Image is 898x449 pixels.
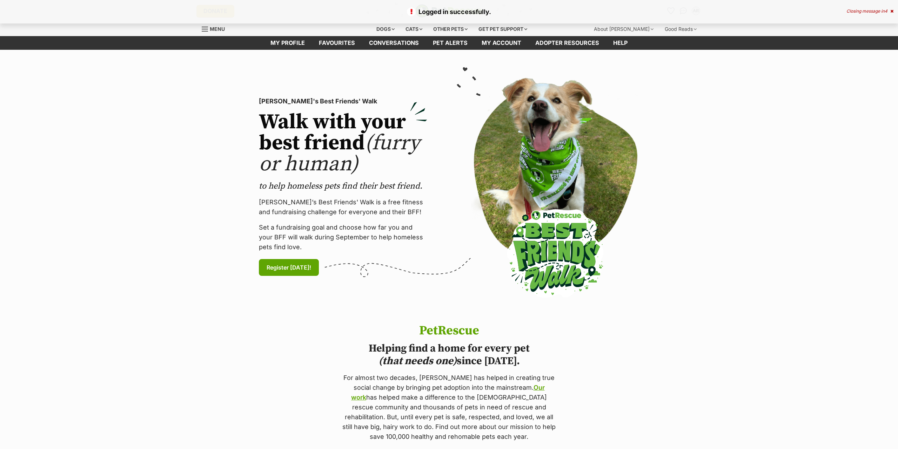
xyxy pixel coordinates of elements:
[378,354,457,368] i: (that needs one)
[259,130,420,177] span: (furry or human)
[341,342,557,367] h2: Helping find a home for every pet since [DATE].
[362,36,426,50] a: conversations
[210,26,225,32] span: Menu
[259,223,427,252] p: Set a fundraising goal and choose how far you and your BFF will walk during September to help hom...
[259,96,427,106] p: [PERSON_NAME]'s Best Friends' Walk
[341,324,557,338] h1: PetRescue
[660,22,702,36] div: Good Reads
[401,22,427,36] div: Cats
[528,36,606,50] a: Adopter resources
[589,22,658,36] div: About [PERSON_NAME]
[259,197,427,217] p: [PERSON_NAME]’s Best Friends' Walk is a free fitness and fundraising challenge for everyone and t...
[259,112,427,175] h2: Walk with your best friend
[371,22,400,36] div: Dogs
[259,181,427,192] p: to help homeless pets find their best friend.
[263,36,312,50] a: My profile
[474,22,532,36] div: Get pet support
[267,263,311,272] span: Register [DATE]!
[606,36,635,50] a: Help
[312,36,362,50] a: Favourites
[428,22,473,36] div: Other pets
[341,373,557,442] p: For almost two decades, [PERSON_NAME] has helped in creating true social change by bringing pet a...
[426,36,475,50] a: Pet alerts
[475,36,528,50] a: My account
[259,259,319,276] a: Register [DATE]!
[202,22,230,35] a: Menu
